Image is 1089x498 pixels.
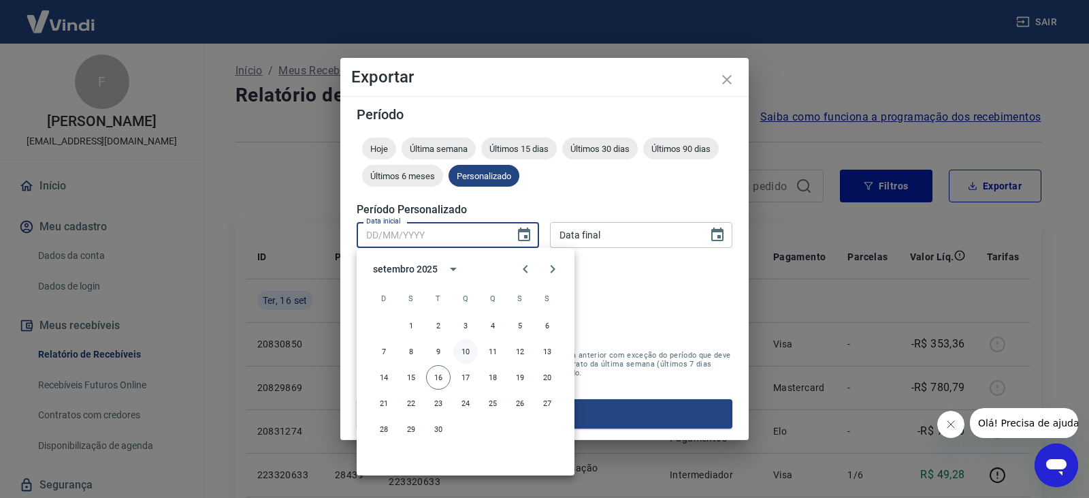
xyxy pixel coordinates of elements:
button: 9 [426,339,451,364]
span: Olá! Precisa de ajuda? [8,10,114,20]
span: sábado [535,285,559,312]
button: Next month [539,255,566,283]
button: 4 [481,313,505,338]
button: 27 [535,391,559,416]
button: 22 [399,391,423,416]
button: 15 [399,365,423,390]
button: 28 [372,417,396,441]
span: sexta-feira [508,285,532,312]
h4: Exportar [351,69,738,85]
button: 26 [508,391,532,416]
button: 23 [426,391,451,416]
button: 12 [508,339,532,364]
span: terça-feira [426,285,451,312]
span: domingo [372,285,396,312]
button: 14 [372,365,396,390]
div: Últimos 90 dias [643,138,719,159]
span: Últimos 15 dias [481,144,557,154]
div: Personalizado [449,165,519,187]
div: Últimos 15 dias [481,138,557,159]
iframe: Fechar mensagem [937,411,964,438]
div: Últimos 30 dias [562,138,638,159]
button: 19 [508,365,532,390]
div: Hoje [362,138,396,159]
button: 29 [399,417,423,441]
input: DD/MM/YYYY [357,222,505,247]
button: 24 [453,391,478,416]
span: Personalizado [449,171,519,181]
button: 25 [481,391,505,416]
button: 30 [426,417,451,441]
button: close [711,63,743,96]
span: segunda-feira [399,285,423,312]
h5: Período Personalizado [357,203,732,217]
button: Choose date [510,221,538,249]
button: 13 [535,339,559,364]
button: 11 [481,339,505,364]
span: Últimos 30 dias [562,144,638,154]
button: 10 [453,339,478,364]
div: Últimos 6 meses [362,165,443,187]
button: Previous month [512,255,539,283]
span: Última semana [402,144,476,154]
button: 5 [508,313,532,338]
div: setembro 2025 [373,262,438,277]
button: 21 [372,391,396,416]
span: quarta-feira [453,285,478,312]
button: 1 [399,313,423,338]
label: Data inicial [366,216,401,226]
button: 8 [399,339,423,364]
iframe: Botão para abrir a janela de mensagens [1035,443,1078,487]
button: 7 [372,339,396,364]
button: 16 [426,365,451,390]
span: Últimos 6 meses [362,171,443,181]
button: 17 [453,365,478,390]
span: quinta-feira [481,285,505,312]
button: 2 [426,313,451,338]
h5: Período [357,108,732,121]
button: 3 [453,313,478,338]
span: Hoje [362,144,396,154]
button: Choose date [704,221,731,249]
button: 6 [535,313,559,338]
iframe: Mensagem da empresa [970,408,1078,438]
input: DD/MM/YYYY [550,222,698,247]
button: 20 [535,365,559,390]
div: Última semana [402,138,476,159]
button: 18 [481,365,505,390]
span: Últimos 90 dias [643,144,719,154]
button: calendar view is open, switch to year view [442,258,465,281]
